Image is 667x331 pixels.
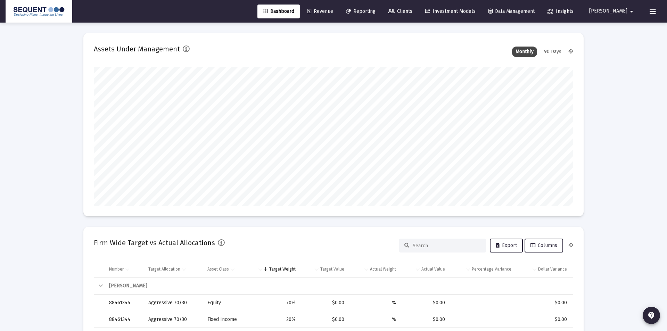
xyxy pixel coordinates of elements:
span: Show filter options for column 'Number' [125,266,130,272]
button: [PERSON_NAME] [581,4,644,18]
a: Clients [383,5,418,18]
div: Actual Value [421,266,445,272]
h2: Firm Wide Target vs Actual Allocations [94,237,215,248]
td: 88461344 [104,311,143,328]
span: Show filter options for column 'Actual Value' [415,266,420,272]
a: Data Management [483,5,540,18]
div: $0.00 [521,299,567,306]
span: Show filter options for column 'Asset Class' [230,266,235,272]
td: Column Percentage Variance [450,261,517,278]
input: Search [413,243,481,249]
span: [PERSON_NAME] [589,8,627,14]
span: Investment Models [425,8,476,14]
a: Reporting [340,5,381,18]
span: Show filter options for column 'Target Allocation' [181,266,187,272]
span: Show filter options for column 'Target Weight' [258,266,263,272]
span: Revenue [307,8,333,14]
span: Show filter options for column 'Percentage Variance' [466,266,471,272]
td: Aggressive 70/30 [143,295,203,311]
td: Column Number [104,261,143,278]
div: % [354,316,396,323]
td: Column Dollar Variance [516,261,573,278]
button: Export [490,239,523,253]
td: Column Target Allocation [143,261,203,278]
a: Investment Models [420,5,481,18]
a: Revenue [302,5,339,18]
td: Column Actual Weight [349,261,401,278]
div: Target Weight [269,266,296,272]
img: Dashboard [11,5,67,18]
div: Dollar Variance [538,266,567,272]
span: Insights [547,8,574,14]
span: Reporting [346,8,376,14]
span: Show filter options for column 'Actual Weight' [364,266,369,272]
div: Target Allocation [148,266,180,272]
div: $0.00 [305,316,344,323]
a: Dashboard [257,5,300,18]
div: Percentage Variance [472,266,511,272]
span: Show filter options for column 'Dollar Variance' [532,266,537,272]
span: Dashboard [263,8,294,14]
div: Monthly [512,47,537,57]
div: 70% [253,299,295,306]
a: Insights [542,5,579,18]
div: $0.00 [521,316,567,323]
span: Data Management [488,8,535,14]
td: Column Asset Class [203,261,248,278]
div: % [354,299,396,306]
td: Column Target Value [300,261,349,278]
h2: Assets Under Management [94,43,180,55]
td: Column Actual Value [401,261,450,278]
button: Columns [525,239,563,253]
td: Aggressive 70/30 [143,311,203,328]
div: [PERSON_NAME] [109,282,567,289]
div: $0.00 [406,316,445,323]
td: Equity [203,295,248,311]
div: $0.00 [406,299,445,306]
div: Target Value [320,266,344,272]
div: Actual Weight [370,266,396,272]
mat-icon: contact_support [647,311,656,320]
td: Collapse [94,278,104,295]
span: Columns [530,242,557,248]
span: Clients [388,8,412,14]
span: Show filter options for column 'Target Value' [314,266,319,272]
span: Export [496,242,517,248]
div: Asset Class [207,266,229,272]
mat-icon: arrow_drop_down [627,5,636,18]
div: $0.00 [305,299,344,306]
div: Number [109,266,124,272]
td: Fixed Income [203,311,248,328]
td: Column Target Weight [248,261,300,278]
div: 20% [253,316,295,323]
div: 90 Days [541,47,565,57]
td: 88461344 [104,295,143,311]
